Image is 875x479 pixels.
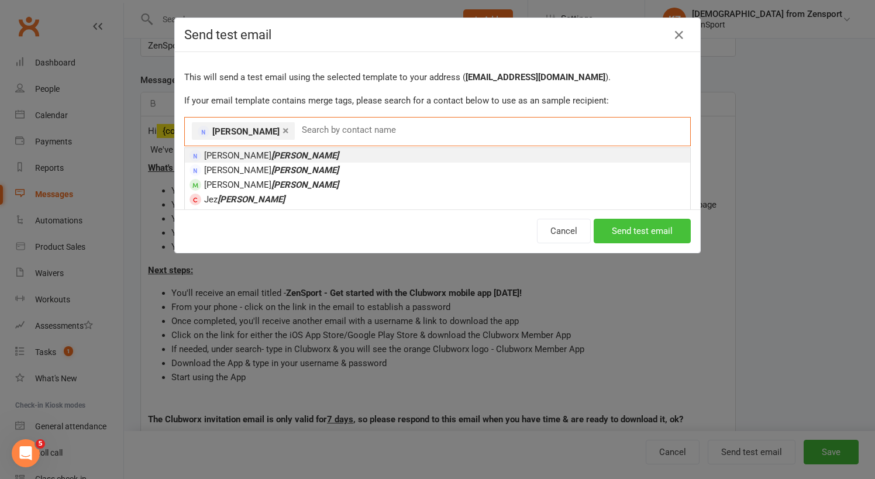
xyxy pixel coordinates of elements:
[594,219,691,243] button: Send test email
[218,194,285,205] em: [PERSON_NAME]
[271,180,339,190] em: [PERSON_NAME]
[184,70,691,84] p: This will send a test email using the selected template to your address ( ).
[36,439,45,449] span: 5
[184,94,691,108] p: If your email template contains merge tags, please search for a contact below to use as an sample...
[670,26,688,44] button: Close
[537,219,591,243] button: Cancel
[271,209,339,219] em: [PERSON_NAME]
[204,165,339,175] span: [PERSON_NAME]
[283,121,289,140] a: ×
[466,72,605,82] strong: [EMAIL_ADDRESS][DOMAIN_NAME]
[184,27,691,42] h4: Send test email
[12,439,40,467] iframe: Intercom live chat
[271,165,339,175] em: [PERSON_NAME]
[204,194,285,205] span: Jez
[204,209,339,219] span: [PERSON_NAME]
[271,150,339,161] em: [PERSON_NAME]
[204,180,339,190] span: [PERSON_NAME]
[212,126,280,137] span: [PERSON_NAME]
[204,150,339,161] span: [PERSON_NAME]
[301,122,403,137] input: Search by contact name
